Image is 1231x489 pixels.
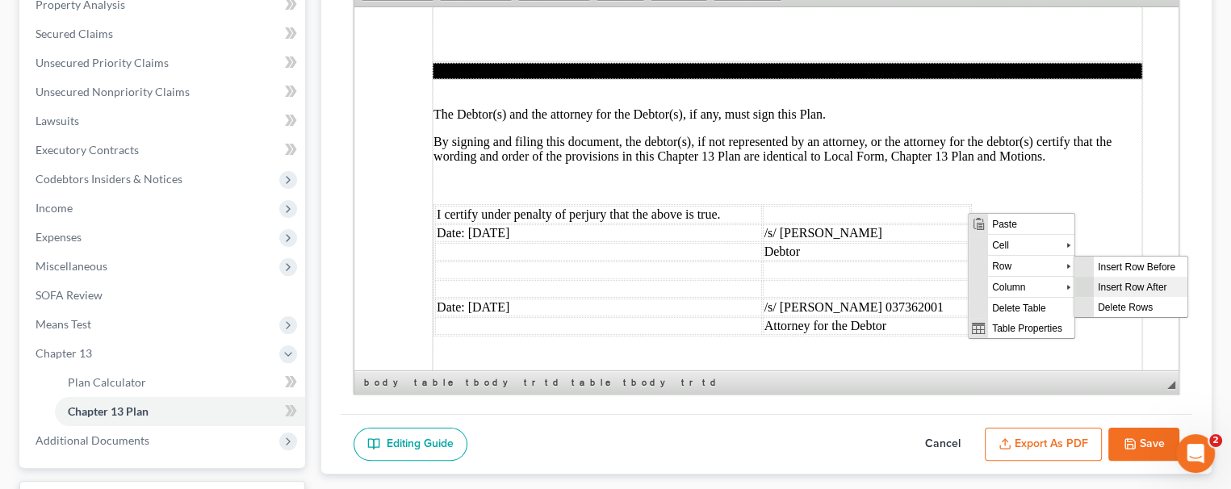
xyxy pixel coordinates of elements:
span: Delete Table [19,84,106,104]
a: Editing Guide [354,428,467,462]
span: Plan Calculator [68,375,146,389]
iframe: Intercom live chat [1176,434,1215,473]
span: Unsecured Nonpriority Claims [36,85,190,98]
iframe: Rich Text Editor, document-ckeditor [354,7,1179,370]
a: td element [699,374,724,391]
td: /s/ [PERSON_NAME] 037362001 [408,291,616,309]
td: Date: [DATE] [81,291,408,309]
a: table element [411,374,461,391]
span: Chapter 13 Plan [68,404,149,418]
span: SOFA Review [36,288,103,302]
span: Executory Contracts [36,143,139,157]
td: Attorney for the Debtor [408,310,616,328]
a: tr element [678,374,697,391]
span: Secured Claims [36,27,113,40]
span: Lawsuits [36,114,79,127]
span: Row [19,42,98,62]
a: Unsecured Priority Claims [23,48,305,77]
span: Miscellaneous [36,259,107,273]
a: Secured Claims [23,19,305,48]
span: Unsecured Priority Claims [36,56,169,69]
span: Income [36,201,73,215]
span: Resize [1167,381,1175,389]
button: Cancel [907,428,978,462]
button: Save [1108,428,1179,462]
a: Chapter 13 Plan [55,397,305,426]
a: tbody element [620,374,676,391]
a: table element [568,374,618,391]
span: Codebtors Insiders & Notices [36,172,182,186]
button: Export as PDF [985,428,1102,462]
span: Table Properties [19,104,106,124]
span: Cell [19,21,98,41]
a: Executory Contracts [23,136,305,165]
a: Unsecured Nonpriority Claims [23,77,305,107]
a: tbody element [463,374,519,391]
span: Column [19,63,98,83]
td: /s/ [PERSON_NAME] [408,217,616,235]
span: 2 [1209,434,1222,447]
a: Plan Calculator [55,368,305,397]
a: tr element [521,374,540,391]
span: Expenses [36,230,82,244]
span: Means Test [36,317,91,331]
a: SOFA Review [23,281,305,310]
a: Lawsuits [23,107,305,136]
span: Delete Rows [19,40,113,61]
span: Insert Row After [19,20,113,40]
a: td element [542,374,567,391]
td: Debtor [408,236,616,253]
span: Additional Documents [36,433,149,447]
a: body element [361,374,409,391]
span: Chapter 13 [36,346,92,360]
